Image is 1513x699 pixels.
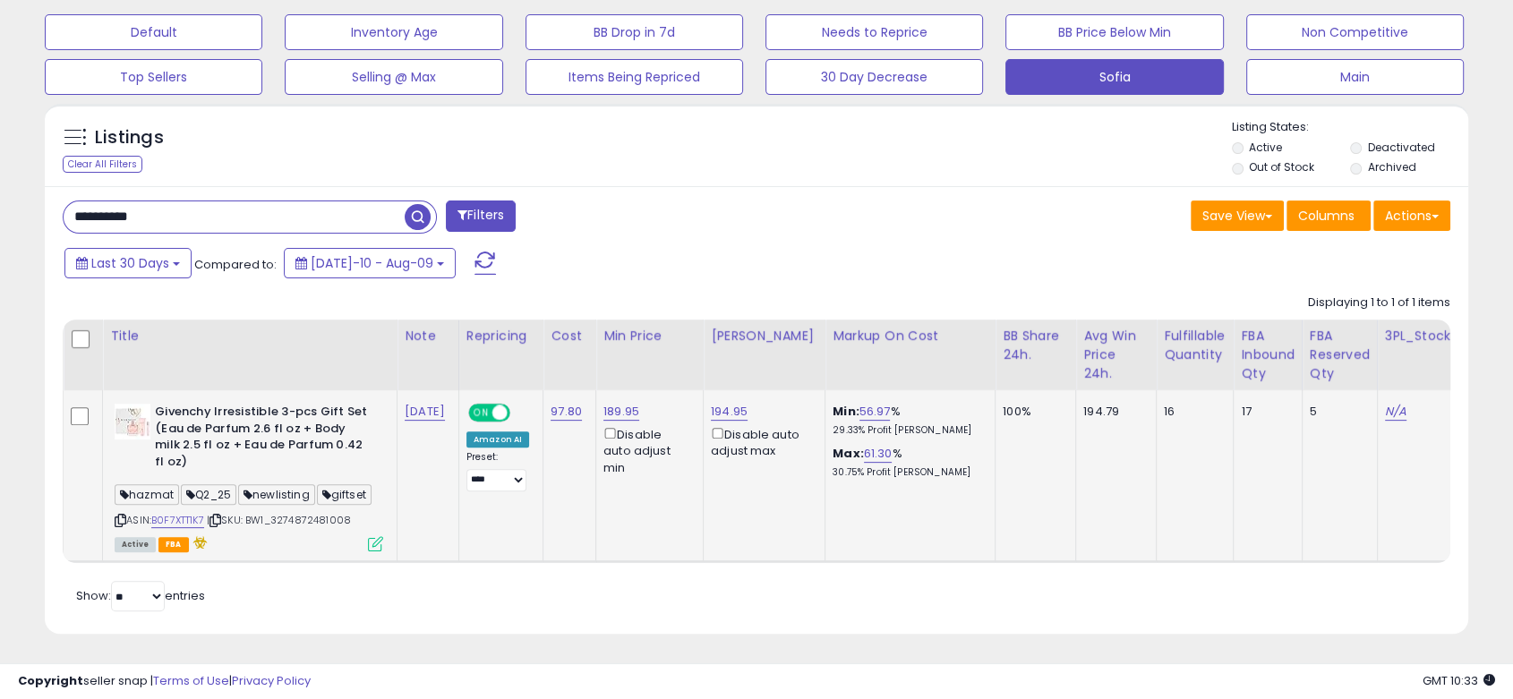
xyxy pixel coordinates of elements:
[603,403,639,421] a: 189.95
[181,484,236,505] span: Q2_25
[18,673,311,690] div: seller snap | |
[1246,14,1464,50] button: Non Competitive
[95,125,164,150] h5: Listings
[765,14,983,50] button: Needs to Reprice
[1241,404,1288,420] div: 17
[1308,294,1450,311] div: Displaying 1 to 1 of 1 items
[711,327,817,345] div: [PERSON_NAME]
[158,537,189,552] span: FBA
[45,14,262,50] button: Default
[833,446,981,479] div: %
[526,59,743,95] button: Items Being Repriced
[194,256,277,273] span: Compared to:
[207,513,351,527] span: | SKU: BW1_3274872481008
[1232,119,1468,136] p: Listing States:
[603,327,696,345] div: Min Price
[1249,159,1314,175] label: Out of Stock
[825,320,996,390] th: The percentage added to the cost of goods (COGS) that forms the calculator for Min & Max prices.
[285,14,502,50] button: Inventory Age
[91,254,169,272] span: Last 30 Days
[1249,140,1282,155] label: Active
[189,536,208,549] i: hazardous material
[155,404,372,474] b: Givenchy Irresistible 3-pcs Gift Set (Eau de Parfum 2.6 fl oz + Body milk 2.5 fl oz + Eau de Parf...
[833,466,981,479] p: 30.75% Profit [PERSON_NAME]
[833,403,859,420] b: Min:
[466,451,529,491] div: Preset:
[1286,200,1371,231] button: Columns
[1373,200,1450,231] button: Actions
[833,445,864,462] b: Max:
[115,537,156,552] span: All listings currently available for purchase on Amazon
[1191,200,1284,231] button: Save View
[63,156,142,173] div: Clear All Filters
[1310,404,1363,420] div: 5
[1241,327,1295,383] div: FBA inbound Qty
[864,445,893,463] a: 61.30
[833,404,981,437] div: %
[551,327,588,345] div: Cost
[833,327,987,345] div: Markup on Cost
[115,404,150,439] img: 41mV65gZpYL._SL40_.jpg
[466,327,535,345] div: Repricing
[1368,140,1435,155] label: Deactivated
[1377,320,1462,390] th: CSV column name: cust_attr_3_3PL_Stock
[711,424,811,459] div: Disable auto adjust max
[526,14,743,50] button: BB Drop in 7d
[18,672,83,689] strong: Copyright
[238,484,315,505] span: newlisting
[603,424,689,476] div: Disable auto adjust min
[317,484,372,505] span: giftset
[232,672,311,689] a: Privacy Policy
[1368,159,1416,175] label: Archived
[76,587,205,604] span: Show: entries
[551,403,582,421] a: 97.80
[45,59,262,95] button: Top Sellers
[284,248,456,278] button: [DATE]-10 - Aug-09
[64,248,192,278] button: Last 30 Days
[1083,327,1149,383] div: Avg Win Price 24h.
[151,513,204,528] a: B0F7XTT1K7
[285,59,502,95] button: Selling @ Max
[311,254,433,272] span: [DATE]-10 - Aug-09
[1298,207,1355,225] span: Columns
[405,327,451,345] div: Note
[1164,327,1226,364] div: Fulfillable Quantity
[1003,327,1068,364] div: BB Share 24h.
[1005,14,1223,50] button: BB Price Below Min
[466,431,529,448] div: Amazon AI
[508,405,536,421] span: OFF
[1005,59,1223,95] button: Sofia
[765,59,983,95] button: 30 Day Decrease
[1246,59,1464,95] button: Main
[470,405,492,421] span: ON
[115,404,383,550] div: ASIN:
[859,403,891,421] a: 56.97
[1385,403,1406,421] a: N/A
[1083,404,1142,420] div: 194.79
[153,672,229,689] a: Terms of Use
[405,403,445,421] a: [DATE]
[1003,404,1062,420] div: 100%
[110,327,389,345] div: Title
[1423,672,1495,689] span: 2025-09-9 10:33 GMT
[1164,404,1219,420] div: 16
[711,403,748,421] a: 194.95
[1310,327,1370,383] div: FBA Reserved Qty
[1385,327,1455,345] div: 3PL_Stock
[115,484,179,505] span: hazmat
[446,200,516,232] button: Filters
[833,424,981,437] p: 29.33% Profit [PERSON_NAME]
